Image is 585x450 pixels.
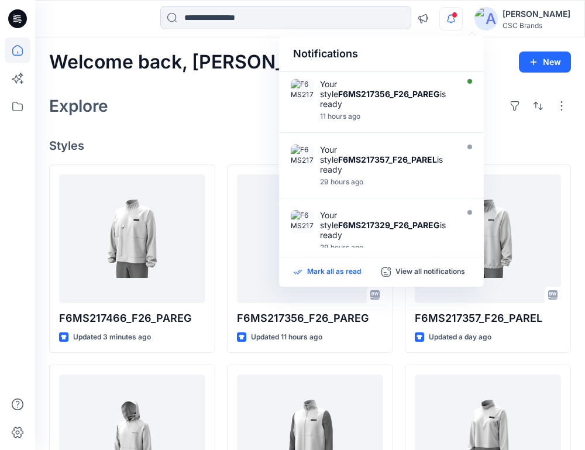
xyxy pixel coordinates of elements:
p: F6MS217357_F26_PAREL [415,310,561,327]
p: View all notifications [395,267,465,277]
div: Your style is ready [320,210,455,240]
div: Saturday, August 16, 2025 18:24 [320,178,455,186]
div: Your style is ready [320,145,455,174]
img: F6MS217329_F26_PAREG_VP1 [291,210,314,233]
strong: F6MS217329_F26_PAREG [338,220,440,230]
div: [PERSON_NAME] [503,7,570,21]
a: F6MS217466_F26_PAREG [59,174,205,303]
h4: Styles [49,139,571,153]
p: F6MS217356_F26_PAREG [237,310,383,327]
strong: F6MS217356_F26_PAREG [338,89,440,99]
p: Updated 11 hours ago [251,331,322,343]
h2: Explore [49,97,108,115]
div: CSC Brands [503,21,570,30]
a: F6MS217357_F26_PAREL [415,174,561,303]
a: F6MS217356_F26_PAREG [237,174,383,303]
strong: F6MS217357_F26_PAREL [338,154,437,164]
img: F6MS217356_F26_PAREG_VP1 [291,79,314,102]
div: Your style is ready [320,79,455,109]
button: New [519,51,571,73]
h2: Welcome back, [PERSON_NAME] [49,51,348,73]
p: F6MS217466_F26_PAREG [59,310,205,327]
img: F6MS217357_F26_PAREL_VP1 [291,145,314,168]
p: Mark all as read [307,267,361,277]
div: Saturday, August 16, 2025 18:17 [320,243,455,252]
p: Updated 3 minutes ago [73,331,151,343]
img: avatar [474,7,498,30]
div: Notifications [279,36,484,72]
p: Updated a day ago [429,331,491,343]
div: Sunday, August 17, 2025 12:24 [320,112,455,121]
